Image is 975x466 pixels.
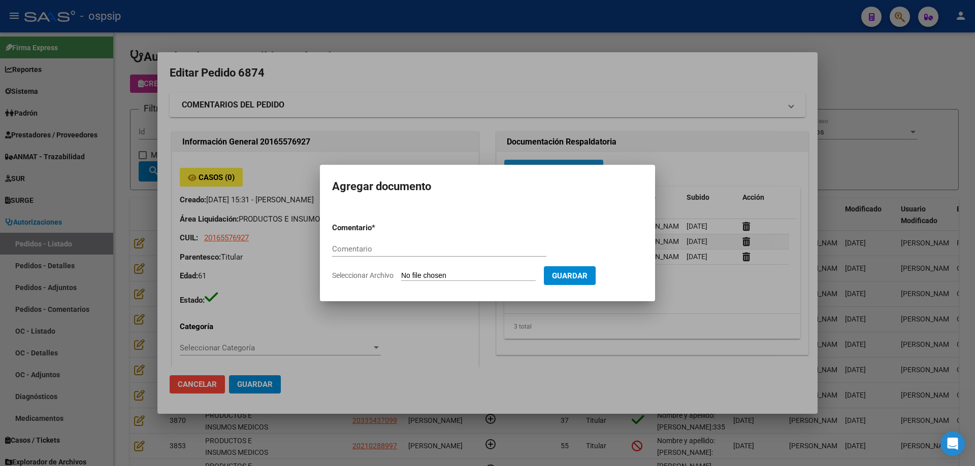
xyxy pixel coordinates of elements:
button: Guardar [544,266,596,285]
p: Comentario [332,222,426,234]
span: Guardar [552,271,588,280]
span: Seleccionar Archivo [332,271,394,279]
div: Open Intercom Messenger [940,432,965,456]
h2: Agregar documento [332,177,643,196]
